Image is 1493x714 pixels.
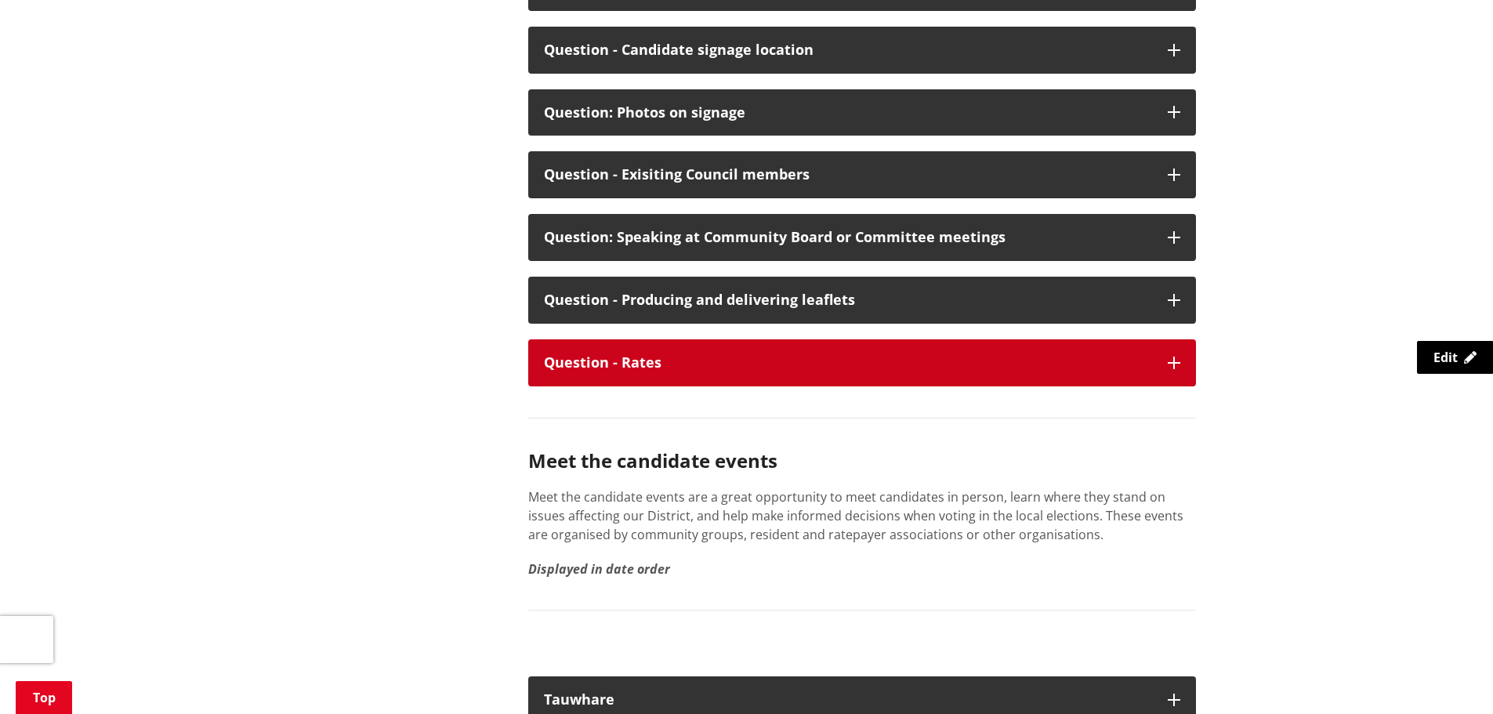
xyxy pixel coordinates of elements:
iframe: Messenger Launcher [1421,648,1477,705]
button: Question - Producing and delivering leaflets [528,277,1196,324]
button: Question - Candidate signage location [528,27,1196,74]
p: Meet the candidate events are a great opportunity to meet candidates in person, learn where they ... [528,487,1196,544]
em: Displayed in date order [528,560,670,578]
div: Question - Candidate signage location [544,42,1152,58]
a: Edit [1417,341,1493,374]
button: Question - Rates [528,339,1196,386]
strong: Tauwhare [544,690,614,709]
div: Question: Speaking at Community Board or Committee meetings [544,230,1152,245]
button: Question: Photos on signage [528,89,1196,136]
span: Edit [1433,349,1458,366]
a: Top [16,681,72,714]
div: Question - Rates [544,355,1152,371]
div: Question - Exisiting Council members [544,167,1152,183]
button: Question - Exisiting Council members [528,151,1196,198]
button: Question: Speaking at Community Board or Committee meetings [528,214,1196,261]
div: Question - Producing and delivering leaflets [544,292,1152,308]
strong: Meet the candidate events [528,448,777,473]
div: Question: Photos on signage [544,105,1152,121]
